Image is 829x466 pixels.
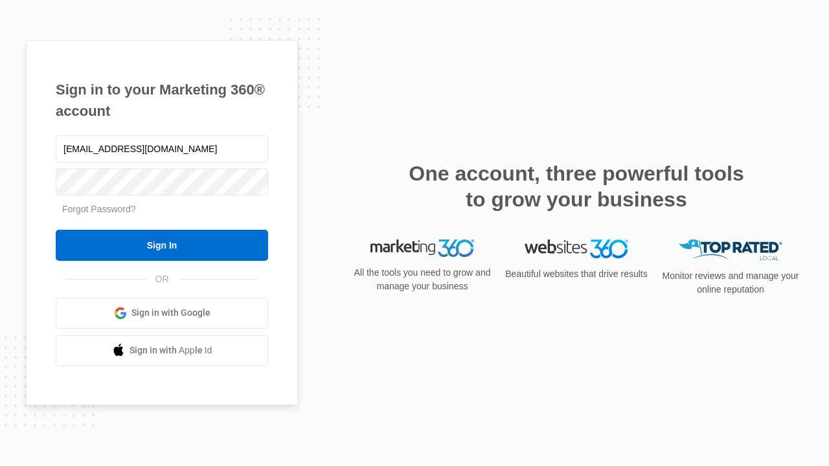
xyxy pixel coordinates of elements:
[56,335,268,366] a: Sign in with Apple Id
[370,239,474,258] img: Marketing 360
[350,266,495,293] p: All the tools you need to grow and manage your business
[131,306,210,320] span: Sign in with Google
[525,239,628,258] img: Websites 360
[62,204,136,214] a: Forgot Password?
[405,161,748,212] h2: One account, three powerful tools to grow your business
[56,135,268,162] input: Email
[146,272,178,286] span: OR
[504,267,649,281] p: Beautiful websites that drive results
[658,269,803,296] p: Monitor reviews and manage your online reputation
[56,298,268,329] a: Sign in with Google
[679,239,782,261] img: Top Rated Local
[130,344,212,357] span: Sign in with Apple Id
[56,79,268,122] h1: Sign in to your Marketing 360® account
[56,230,268,261] input: Sign In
